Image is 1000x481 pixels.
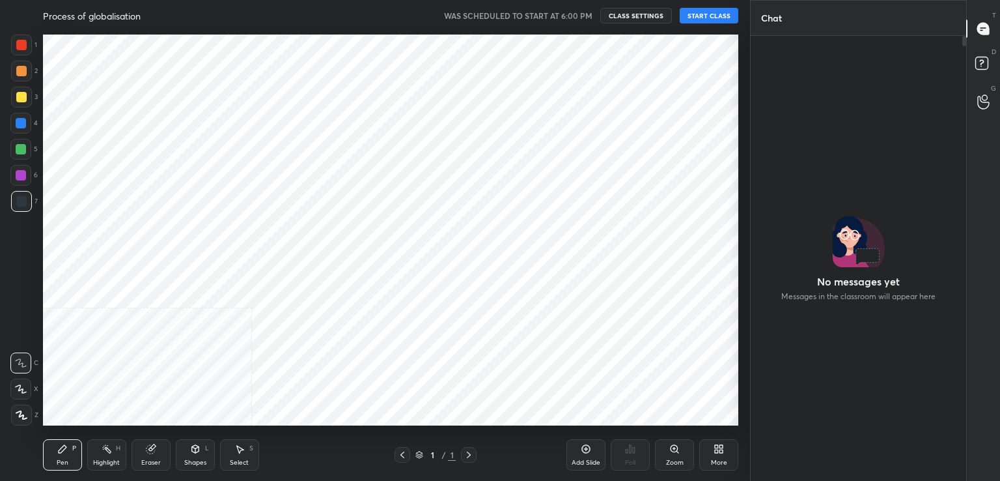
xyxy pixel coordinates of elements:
div: 1 [426,451,439,459]
div: Highlight [93,459,120,466]
div: 1 [448,449,456,461]
div: / [441,451,445,459]
div: C [10,353,38,373]
div: S [249,445,253,452]
div: Z [11,405,38,426]
p: D [992,47,996,57]
div: 6 [10,165,38,186]
div: 5 [10,139,38,160]
div: More [711,459,727,466]
div: 7 [11,191,38,212]
p: T [992,10,996,20]
h4: Process of globalisation [43,10,141,22]
div: Zoom [666,459,684,466]
div: 2 [11,61,38,81]
div: 4 [10,113,38,134]
div: Eraser [141,459,161,466]
div: 3 [11,87,38,108]
p: Chat [751,1,792,35]
div: P [72,445,76,452]
div: X [10,379,38,400]
p: G [991,83,996,93]
div: Shapes [184,459,206,466]
button: START CLASS [680,8,738,23]
div: Pen [57,459,68,466]
h5: WAS SCHEDULED TO START AT 6:00 PM [444,10,592,22]
div: Select [230,459,249,466]
div: 1 [11,35,37,55]
div: L [205,445,209,452]
button: CLASS SETTINGS [600,8,672,23]
div: Add Slide [572,459,600,466]
div: H [116,445,120,452]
